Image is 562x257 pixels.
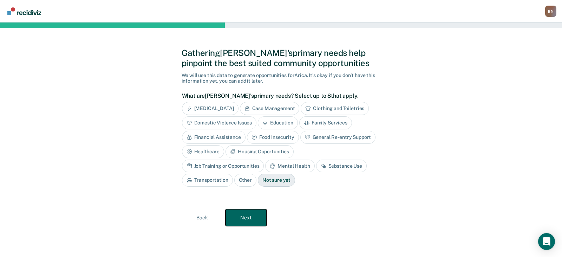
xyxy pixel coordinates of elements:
[182,174,233,187] div: Transportation
[316,160,367,173] div: Substance Use
[226,209,267,226] button: Next
[247,131,299,144] div: Food Insecurity
[299,116,352,129] div: Family Services
[182,92,377,99] label: What are [PERSON_NAME]'s primary needs? Select up to 8 that apply.
[182,209,223,226] button: Back
[300,131,376,144] div: General Re-entry Support
[545,6,556,17] button: Profile dropdown button
[301,102,369,115] div: Clothing and Toiletries
[7,7,41,15] img: Recidiviz
[545,6,556,17] div: B N
[182,48,381,68] div: Gathering [PERSON_NAME]'s primary needs help pinpoint the best suited community opportunities
[182,131,246,144] div: Financial Assistance
[182,160,264,173] div: Job Training or Opportunities
[234,174,256,187] div: Other
[258,174,295,187] div: Not sure yet
[265,160,314,173] div: Mental Health
[538,233,555,250] div: Open Intercom Messenger
[240,102,300,115] div: Case Management
[182,102,238,115] div: [MEDICAL_DATA]
[182,116,257,129] div: Domestic Violence Issues
[258,116,298,129] div: Education
[182,72,381,84] div: We will use this data to generate opportunities for Arica . It's okay if you don't have this info...
[226,145,294,158] div: Housing Opportunities
[182,145,224,158] div: Healthcare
